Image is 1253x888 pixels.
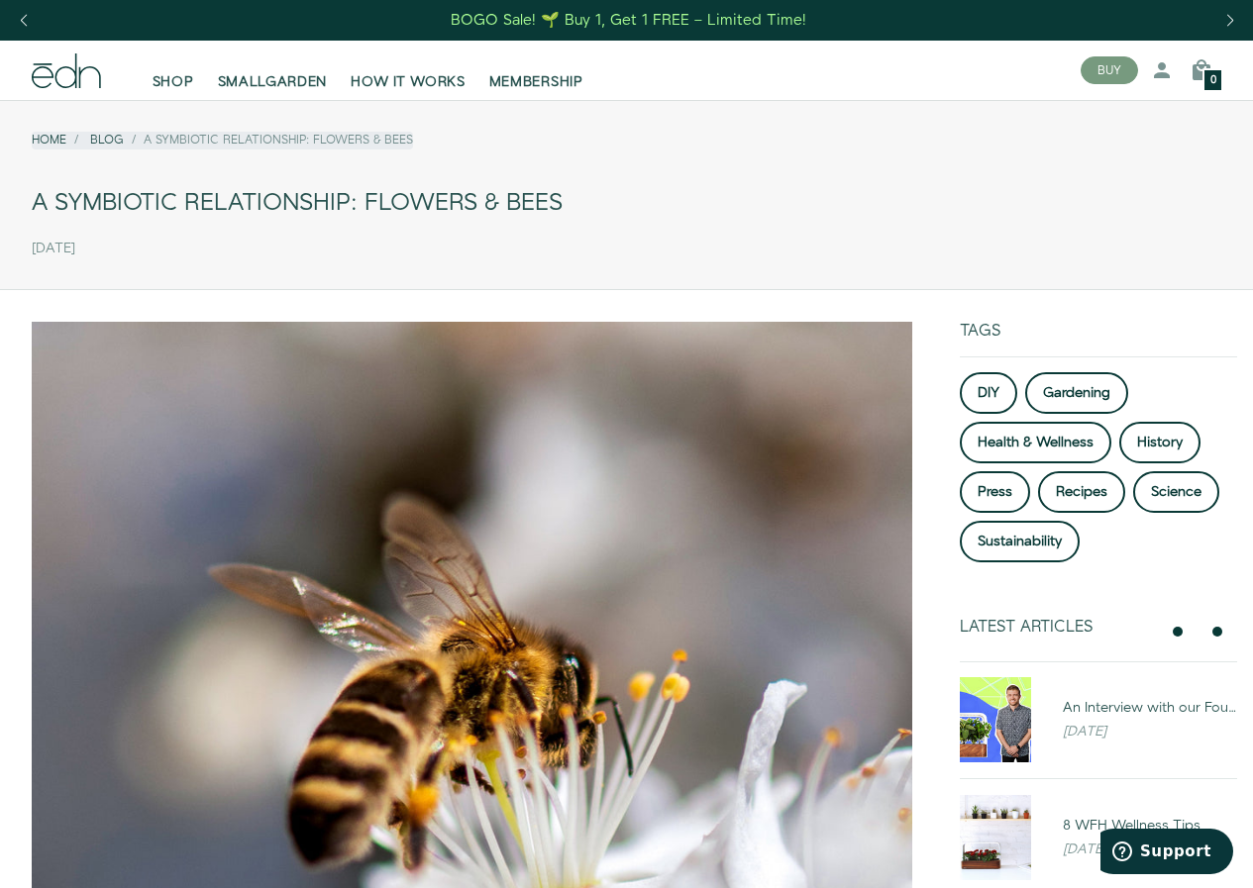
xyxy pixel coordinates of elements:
[1210,75,1216,86] span: 0
[960,618,1158,637] div: Latest Articles
[449,5,808,36] a: BOGO Sale! 🌱 Buy 1, Get 1 FREE – Limited Time!
[32,181,1221,226] div: A Symbiotic Relationship: Flowers & Bees
[1166,620,1190,643] button: previous
[1205,620,1229,643] button: next
[1025,372,1128,414] a: Gardening
[1063,722,1106,741] em: [DATE]
[1119,422,1201,463] a: History
[90,132,124,148] a: Blog
[1063,816,1237,836] div: 8 WFH Wellness Tips
[477,49,595,92] a: MEMBERSHIP
[153,72,194,92] span: SHOP
[339,49,476,92] a: HOW IT WORKS
[1081,56,1138,84] button: BUY
[1063,698,1237,718] div: An Interview with our Founder, [PERSON_NAME]: The Efficient Grower
[960,677,1031,762] img: An Interview with our Founder, Ryan Woltz: The Efficient Grower
[944,795,1253,880] a: 8 WFH Wellness Tips 8 WFH Wellness Tips [DATE]
[1100,829,1233,878] iframe: Opens a widget where you can find more information
[960,322,1237,356] div: Tags
[960,372,1017,414] a: DIY
[1038,471,1125,513] a: Recipes
[1063,839,1106,859] em: [DATE]
[960,795,1031,880] img: 8 WFH Wellness Tips
[351,72,465,92] span: HOW IT WORKS
[960,521,1080,562] a: Sustainability
[489,72,583,92] span: MEMBERSHIP
[206,49,340,92] a: SMALLGARDEN
[944,677,1253,762] a: An Interview with our Founder, Ryan Woltz: The Efficient Grower An Interview with our Founder, [P...
[960,422,1111,463] a: Health & Wellness
[1133,471,1219,513] a: Science
[960,471,1030,513] a: Press
[141,49,206,92] a: SHOP
[32,132,413,148] nav: breadcrumbs
[218,72,328,92] span: SMALLGARDEN
[32,132,66,148] a: Home
[32,241,75,257] time: [DATE]
[124,132,413,148] li: A Symbiotic Relationship: Flowers & Bees
[451,10,806,31] div: BOGO Sale! 🌱 Buy 1, Get 1 FREE – Limited Time!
